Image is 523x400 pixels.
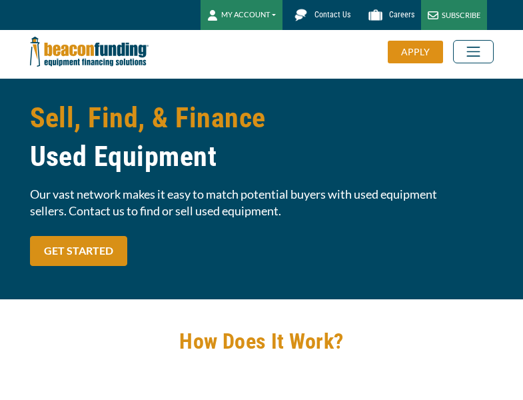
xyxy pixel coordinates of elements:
[314,10,350,19] span: Contact Us
[282,3,357,27] a: Contact Us
[388,41,443,63] div: APPLY
[388,41,453,63] a: APPLY
[357,3,421,27] a: Careers
[389,10,414,19] span: Careers
[30,30,149,73] img: Beacon Funding Corporation logo
[30,99,494,176] h1: Sell, Find, & Finance
[289,3,312,27] img: Beacon Funding chat
[30,137,494,176] span: Used Equipment
[30,326,494,357] h2: How Does It Work?
[364,3,387,27] img: Beacon Funding Careers
[30,186,494,219] span: Our vast network makes it easy to match potential buyers with used equipment sellers. Contact us ...
[453,40,494,63] button: Toggle navigation
[30,236,127,266] a: GET STARTED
